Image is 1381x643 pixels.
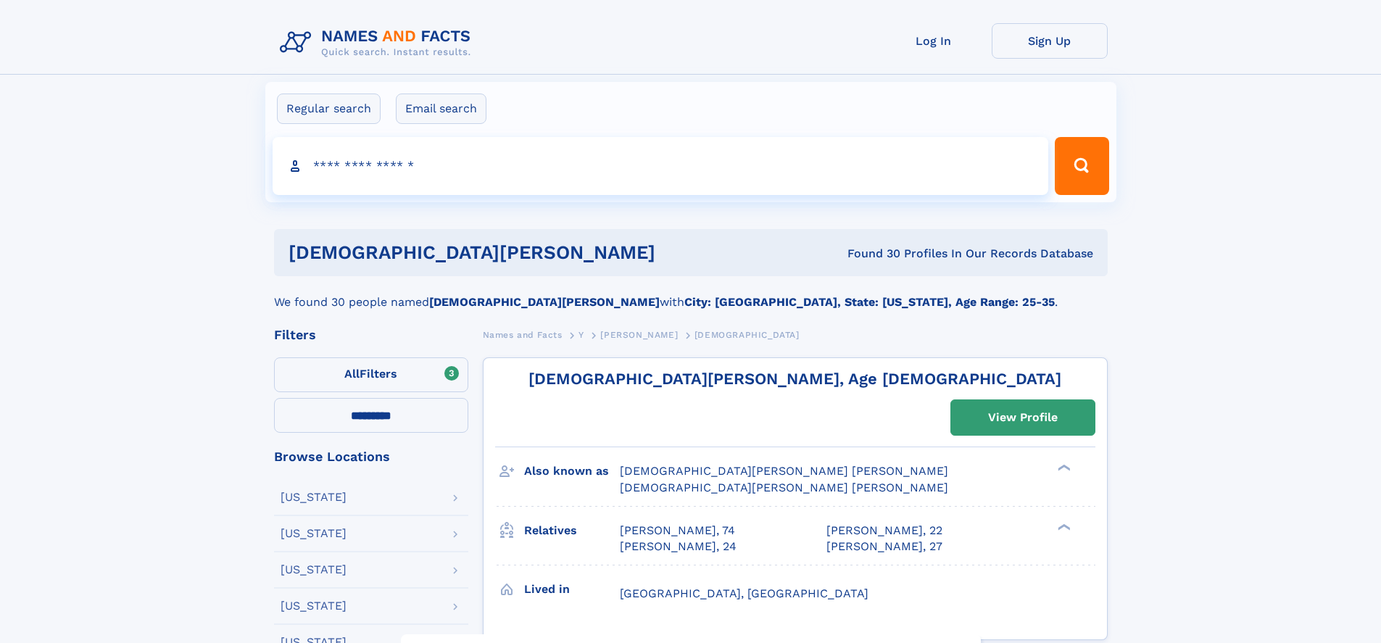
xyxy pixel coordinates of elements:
[620,464,948,478] span: [DEMOGRAPHIC_DATA][PERSON_NAME] [PERSON_NAME]
[274,450,468,463] div: Browse Locations
[429,295,660,309] b: [DEMOGRAPHIC_DATA][PERSON_NAME]
[600,330,678,340] span: [PERSON_NAME]
[274,328,468,341] div: Filters
[273,137,1049,195] input: search input
[1054,463,1071,473] div: ❯
[281,528,347,539] div: [US_STATE]
[620,481,948,494] span: [DEMOGRAPHIC_DATA][PERSON_NAME] [PERSON_NAME]
[951,400,1095,435] a: View Profile
[620,586,868,600] span: [GEOGRAPHIC_DATA], [GEOGRAPHIC_DATA]
[274,357,468,392] label: Filters
[528,370,1061,388] a: [DEMOGRAPHIC_DATA][PERSON_NAME], Age [DEMOGRAPHIC_DATA]
[277,94,381,124] label: Regular search
[992,23,1108,59] a: Sign Up
[876,23,992,59] a: Log In
[826,523,942,539] a: [PERSON_NAME], 22
[524,459,620,484] h3: Also known as
[344,367,360,381] span: All
[620,523,735,539] a: [PERSON_NAME], 74
[684,295,1055,309] b: City: [GEOGRAPHIC_DATA], State: [US_STATE], Age Range: 25-35
[524,518,620,543] h3: Relatives
[694,330,800,340] span: [DEMOGRAPHIC_DATA]
[751,246,1093,262] div: Found 30 Profiles In Our Records Database
[1054,522,1071,531] div: ❯
[578,325,584,344] a: Y
[483,325,563,344] a: Names and Facts
[274,23,483,62] img: Logo Names and Facts
[274,276,1108,311] div: We found 30 people named with .
[826,539,942,555] a: [PERSON_NAME], 27
[281,491,347,503] div: [US_STATE]
[578,330,584,340] span: Y
[524,577,620,602] h3: Lived in
[281,564,347,576] div: [US_STATE]
[600,325,678,344] a: [PERSON_NAME]
[620,539,737,555] a: [PERSON_NAME], 24
[1055,137,1108,195] button: Search Button
[988,401,1058,434] div: View Profile
[396,94,486,124] label: Email search
[289,244,752,262] h1: [DEMOGRAPHIC_DATA][PERSON_NAME]
[281,600,347,612] div: [US_STATE]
